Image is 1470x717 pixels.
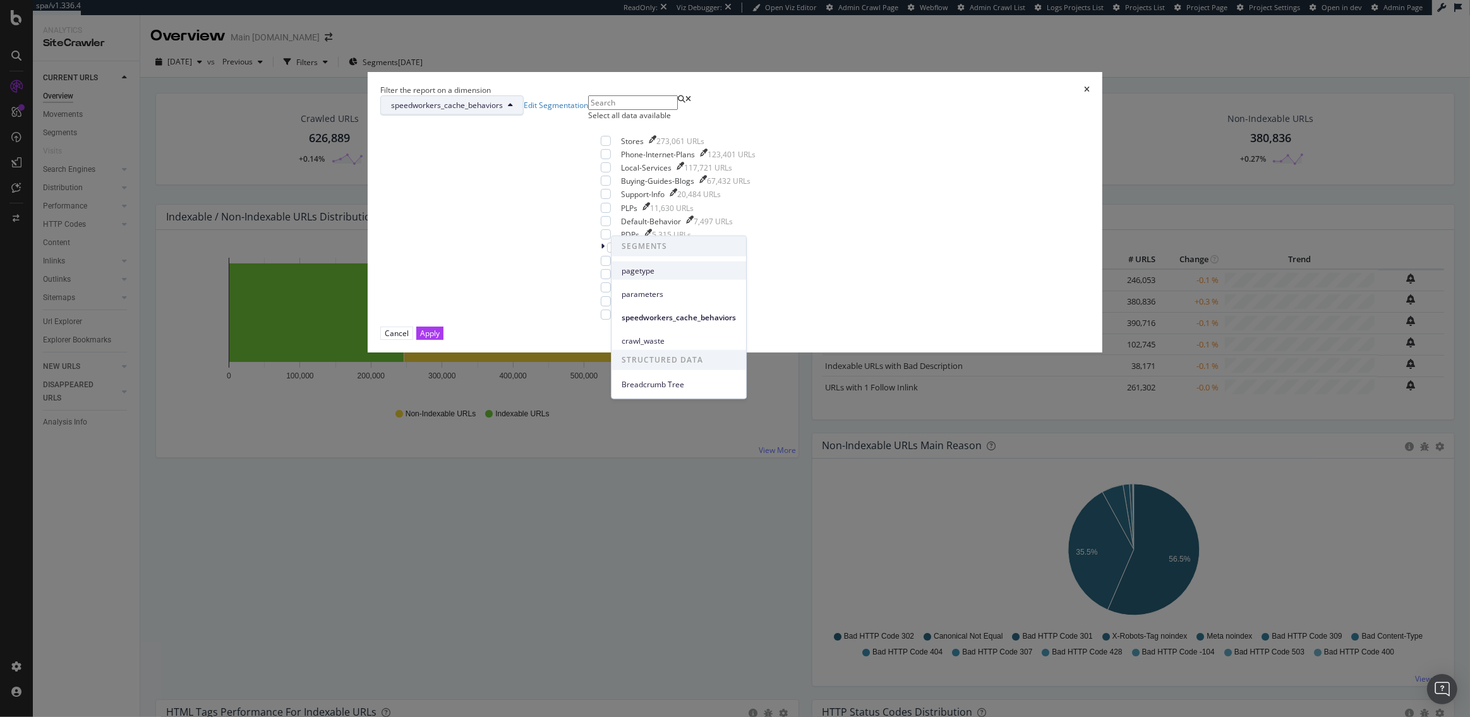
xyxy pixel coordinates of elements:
div: 7,497 URLs [694,216,733,227]
div: 11,630 URLs [650,203,694,214]
input: Search [588,95,678,110]
div: times [1084,85,1090,95]
span: speedworkers_cache_behaviors [391,100,503,111]
span: parameters [622,288,736,299]
div: Filter the report on a dimension [380,85,491,95]
div: Support-Info [621,189,665,200]
button: Apply [416,327,443,340]
div: 273,061 URLs [656,136,704,147]
div: Open Intercom Messenger [1427,674,1457,704]
div: Local-Services [621,162,672,173]
span: speedworkers_cache_behaviors [622,311,736,323]
div: 20,484 URLs [677,189,721,200]
div: Default-Behavior [621,216,681,227]
div: Buying-Guides-Blogs [621,176,694,186]
div: 117,721 URLs [684,162,732,173]
div: modal [368,72,1103,353]
button: speedworkers_cache_behaviors [380,95,524,116]
div: 123,401 URLs [708,149,756,160]
div: PDPs [621,229,639,240]
div: Select all data available [588,110,768,121]
div: PLPs [621,203,637,214]
div: Cancel [385,328,409,339]
span: SEGMENTS [611,236,746,256]
div: Apply [420,328,440,339]
div: 67,432 URLs [707,176,750,186]
span: crawl_waste [622,335,736,346]
span: Breadcrumb Tree [622,378,736,390]
div: 5,315 URLs [652,229,691,240]
span: pagetype [622,265,736,276]
span: STRUCTURED DATA [611,350,746,370]
div: Phone-Internet-Plans [621,149,695,160]
a: Edit Segmentation [524,100,588,111]
div: Stores [621,136,644,147]
button: Cancel [380,327,413,340]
